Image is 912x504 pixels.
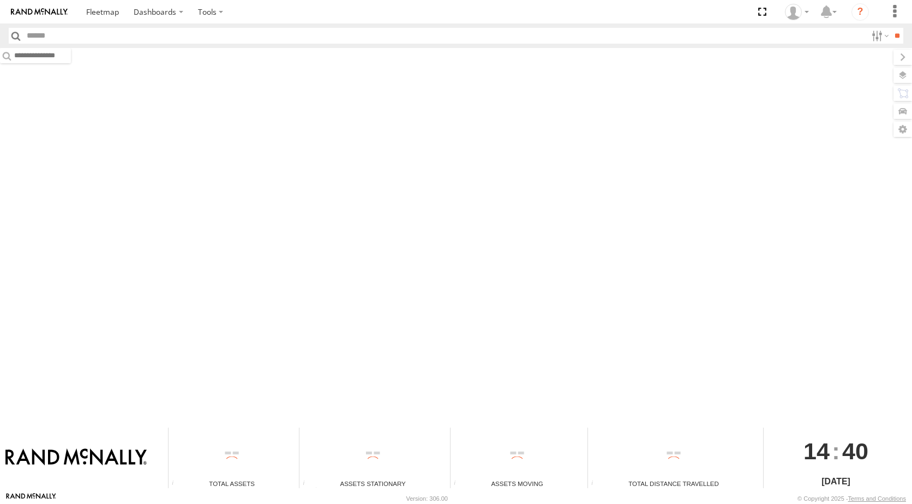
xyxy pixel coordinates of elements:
a: Visit our Website [6,493,56,504]
div: Assets Moving [451,479,584,488]
span: 14 [803,428,830,475]
div: Valeo Dash [781,4,813,20]
div: Assets Stationary [299,479,446,488]
div: Total number of assets current in transit. [451,480,467,488]
label: Search Filter Options [867,28,891,44]
a: Terms and Conditions [848,495,906,502]
div: Total distance travelled by all assets within specified date range and applied filters [588,480,604,488]
i: ? [851,3,869,21]
div: © Copyright 2025 - [797,495,906,502]
label: Map Settings [893,122,912,137]
img: Rand McNally [5,448,147,467]
div: Total number of assets current stationary. [299,480,316,488]
div: : [764,428,908,475]
div: [DATE] [764,475,908,488]
img: rand-logo.svg [11,8,68,16]
div: Total Assets [169,479,295,488]
div: Version: 306.00 [406,495,448,502]
div: Total Distance Travelled [588,479,759,488]
div: Total number of Enabled Assets [169,480,185,488]
span: 40 [842,428,868,475]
